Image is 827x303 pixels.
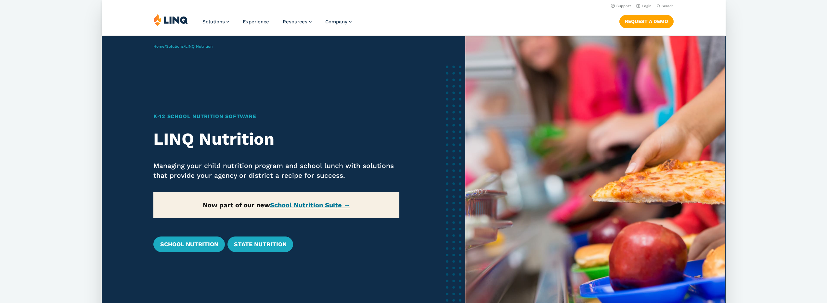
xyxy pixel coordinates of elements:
img: LINQ | K‑12 Software [154,14,188,26]
p: Managing your child nutrition program and school lunch with solutions that provide your agency or... [153,161,399,180]
nav: Button Navigation [619,14,673,28]
h1: K‑12 School Nutrition Software [153,113,399,120]
a: School Nutrition Suite → [270,201,350,209]
button: Open Search Bar [656,4,673,8]
a: Request a Demo [619,15,673,28]
strong: Now part of our new [203,201,350,209]
a: Solutions [202,19,229,25]
a: School Nutrition [153,236,225,252]
a: Solutions [166,44,184,49]
a: State Nutrition [227,236,293,252]
a: Home [153,44,164,49]
a: Support [611,4,631,8]
strong: LINQ Nutrition [153,129,274,149]
nav: Primary Navigation [202,14,352,35]
a: Login [636,4,651,8]
a: Company [325,19,352,25]
span: Search [661,4,673,8]
nav: Utility Navigation [102,2,726,9]
span: Resources [283,19,307,25]
a: Experience [243,19,269,25]
a: Resources [283,19,312,25]
span: / / [153,44,213,49]
span: LINQ Nutrition [185,44,213,49]
span: Company [325,19,347,25]
span: Solutions [202,19,225,25]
